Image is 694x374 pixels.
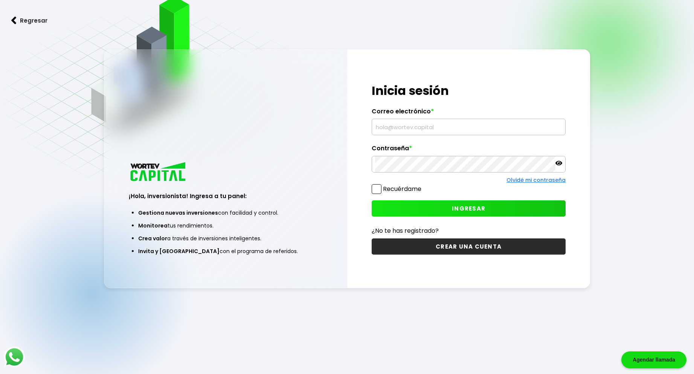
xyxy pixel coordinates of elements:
button: INGRESAR [372,200,566,217]
span: Crea valor [138,235,167,242]
label: Contraseña [372,145,566,156]
div: Agendar llamada [621,351,686,368]
a: ¿No te has registrado?CREAR UNA CUENTA [372,226,566,255]
li: tus rendimientos. [138,219,313,232]
p: ¿No te has registrado? [372,226,566,235]
img: logo_wortev_capital [129,161,188,183]
label: Correo electrónico [372,108,566,119]
span: Gestiona nuevas inversiones [138,209,218,217]
h3: ¡Hola, inversionista! Ingresa a tu panel: [129,192,323,200]
button: CREAR UNA CUENTA [372,238,566,255]
li: a través de inversiones inteligentes. [138,232,313,245]
h1: Inicia sesión [372,82,566,100]
span: Monitorea [138,222,168,229]
label: Recuérdame [383,185,421,193]
input: hola@wortev.capital [375,119,562,135]
a: Olvidé mi contraseña [506,176,566,184]
img: logos_whatsapp-icon.242b2217.svg [4,347,25,368]
li: con el programa de referidos. [138,245,313,258]
span: INGRESAR [452,205,485,212]
img: flecha izquierda [11,17,17,24]
span: Invita y [GEOGRAPHIC_DATA] [138,247,220,255]
li: con facilidad y control. [138,206,313,219]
